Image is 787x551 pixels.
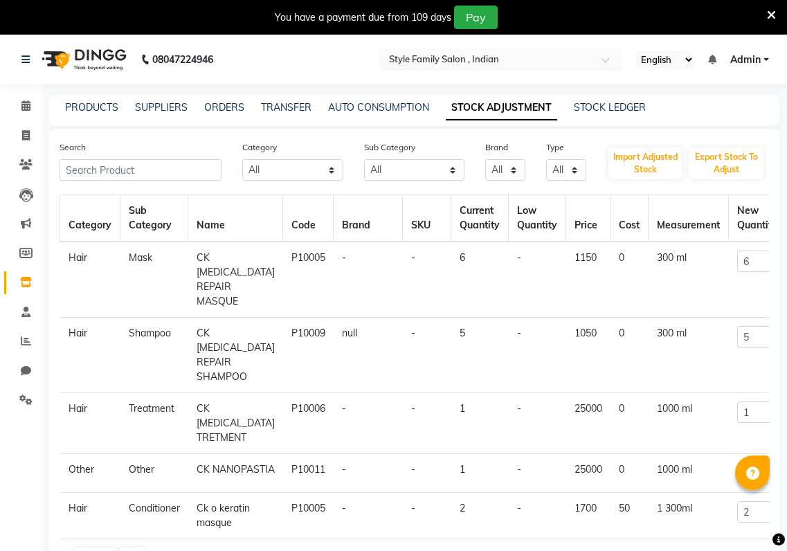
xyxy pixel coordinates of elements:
[60,195,120,242] th: Category
[485,141,508,154] label: Brand
[509,454,566,493] td: -
[135,101,188,114] a: SUPPLIERS
[729,496,773,537] iframe: chat widget
[60,454,120,493] td: Other
[188,454,283,493] td: CK NANOPASTIA
[649,493,729,539] td: 1 300ml
[451,493,509,539] td: 2
[188,195,283,242] th: Name
[509,393,566,454] td: -
[566,195,610,242] th: Price
[566,454,610,493] td: 25000
[566,393,610,454] td: 25000
[242,141,277,154] label: Category
[283,454,334,493] td: P10011
[334,195,403,242] th: Brand
[574,101,646,114] a: STOCK LEDGER
[649,454,729,493] td: 1000 ml
[60,242,120,318] td: Hair
[451,454,509,493] td: 1
[120,318,188,393] td: Shampoo
[649,242,729,318] td: 300 ml
[451,242,509,318] td: 6
[649,393,729,454] td: 1000 ml
[610,393,649,454] td: 0
[188,493,283,539] td: Ck o keratin masque
[509,242,566,318] td: -
[334,454,403,493] td: -
[403,493,451,539] td: -
[446,96,557,120] a: STOCK ADJUSTMENT
[689,147,763,179] button: Export Stock To Adjust
[60,493,120,539] td: Hair
[283,393,334,454] td: P10006
[120,393,188,454] td: Treatment
[152,40,213,79] b: 08047224946
[204,101,244,114] a: ORDERS
[610,195,649,242] th: Cost
[283,318,334,393] td: P10009
[60,159,221,181] input: Search Product
[509,318,566,393] td: -
[610,493,649,539] td: 50
[608,147,682,179] button: Import Adjusted Stock
[60,141,86,154] label: Search
[454,6,498,29] button: Pay
[610,318,649,393] td: 0
[334,242,403,318] td: -
[509,493,566,539] td: -
[403,318,451,393] td: -
[188,242,283,318] td: CK [MEDICAL_DATA] REPAIR MASQUE
[283,493,334,539] td: P10005
[120,242,188,318] td: Mask
[328,101,429,114] a: AUTO CONSUMPTION
[283,195,334,242] th: Code
[188,318,283,393] td: CK [MEDICAL_DATA] REPAIR SHAMPOO
[610,454,649,493] td: 0
[283,242,334,318] td: P10005
[60,318,120,393] td: Hair
[60,393,120,454] td: Hair
[120,454,188,493] td: Other
[509,195,566,242] th: Low Quantity
[566,493,610,539] td: 1700
[566,242,610,318] td: 1150
[729,195,786,242] th: New Quantity
[403,454,451,493] td: -
[275,10,451,25] div: You have a payment due from 109 days
[566,318,610,393] td: 1050
[730,53,761,67] span: Admin
[451,195,509,242] th: Current Quantity
[451,318,509,393] td: 5
[35,40,130,79] img: logo
[649,318,729,393] td: 300 ml
[334,493,403,539] td: -
[120,493,188,539] td: Conditioner
[451,393,509,454] td: 1
[120,195,188,242] th: Sub Category
[610,242,649,318] td: 0
[649,195,729,242] th: Measurement
[65,101,118,114] a: PRODUCTS
[403,393,451,454] td: -
[403,195,451,242] th: SKU
[334,393,403,454] td: -
[364,141,415,154] label: Sub Category
[261,101,311,114] a: TRANSFER
[334,318,403,393] td: null
[546,141,564,154] label: Type
[188,393,283,454] td: CK [MEDICAL_DATA] TRETMENT
[403,242,451,318] td: -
